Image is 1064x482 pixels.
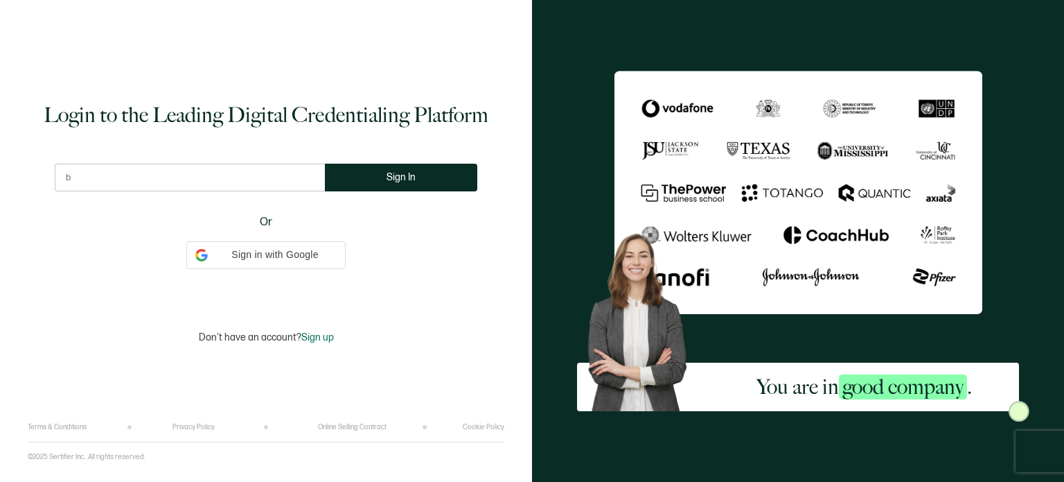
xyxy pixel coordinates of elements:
[577,225,709,411] img: Sertifier Login - You are in <span class="strong-h">good company</span>. Hero
[839,375,967,399] span: good company
[318,423,387,431] a: Online Selling Contract
[301,332,334,343] span: Sign up
[1009,401,1029,422] img: Sertifier Login
[213,248,337,262] span: Sign in with Google
[28,453,145,461] p: ©2025 Sertifier Inc.. All rights reserved.
[325,164,477,191] button: Sign In
[28,423,87,431] a: Terms & Conditions
[756,373,972,401] h2: You are in .
[172,423,215,431] a: Privacy Policy
[186,241,346,269] div: Sign in with Google
[463,423,504,431] a: Cookie Policy
[55,164,325,191] input: Enter your work email address
[614,71,982,313] img: Sertifier Login - You are in <span class="strong-h">good company</span>.
[179,268,353,298] iframe: Sign in with Google Button
[44,101,488,129] h1: Login to the Leading Digital Credentialing Platform
[387,172,416,182] span: Sign In
[199,332,334,343] p: Don't have an account?
[260,214,272,231] span: Or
